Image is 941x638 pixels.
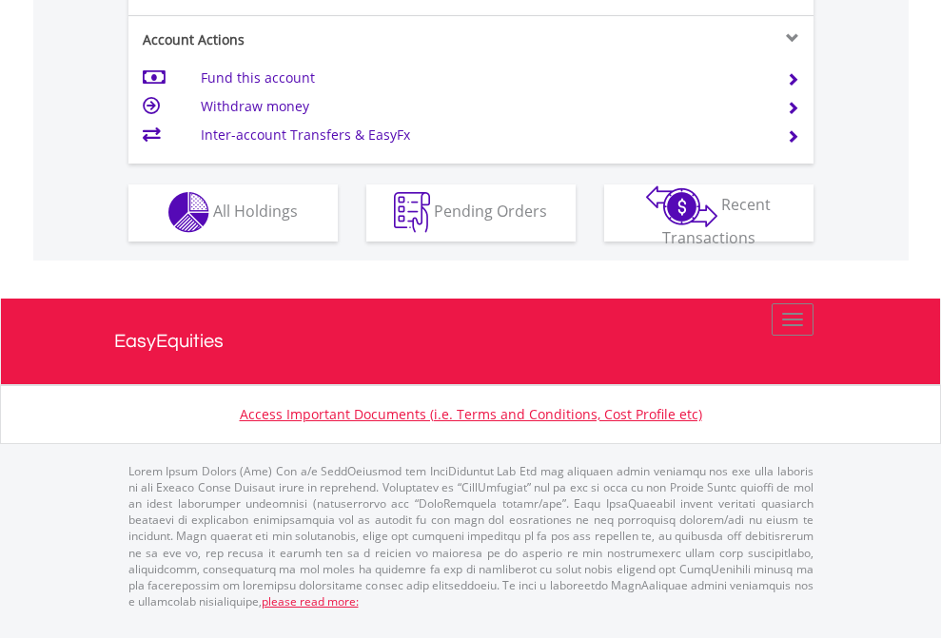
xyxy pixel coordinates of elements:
[646,185,717,227] img: transactions-zar-wht.png
[434,201,547,222] span: Pending Orders
[128,30,471,49] div: Account Actions
[168,192,209,233] img: holdings-wht.png
[201,64,763,92] td: Fund this account
[128,463,814,609] p: Lorem Ipsum Dolors (Ame) Con a/e SeddOeiusmod tem InciDiduntut Lab Etd mag aliquaen admin veniamq...
[262,593,359,609] a: please read more:
[604,184,814,242] button: Recent Transactions
[394,192,430,233] img: pending_instructions-wht.png
[201,121,763,149] td: Inter-account Transfers & EasyFx
[128,184,338,242] button: All Holdings
[201,92,763,121] td: Withdraw money
[366,184,576,242] button: Pending Orders
[213,201,298,222] span: All Holdings
[240,405,702,423] a: Access Important Documents (i.e. Terms and Conditions, Cost Profile etc)
[662,194,772,248] span: Recent Transactions
[114,299,828,384] a: EasyEquities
